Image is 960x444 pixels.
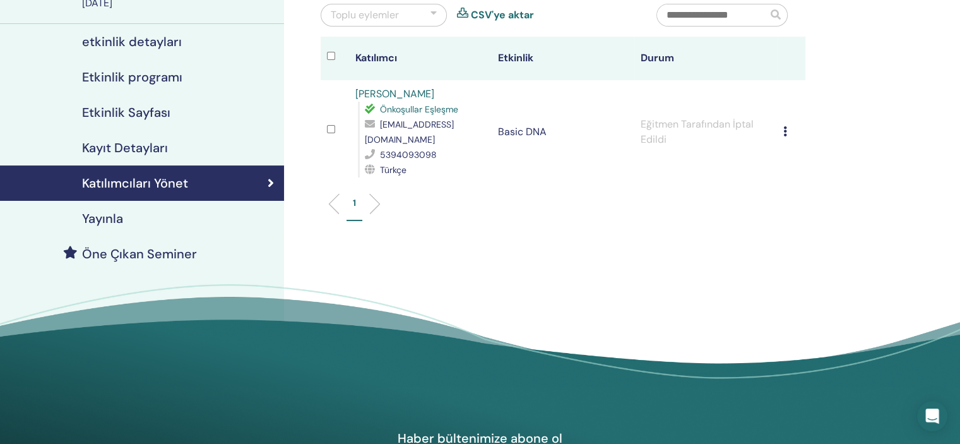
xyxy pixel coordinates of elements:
[82,211,123,226] h4: Yayınla
[365,119,454,145] span: [EMAIL_ADDRESS][DOMAIN_NAME]
[380,104,458,115] span: Önkoşullar Eşleşme
[82,105,170,120] h4: Etkinlik Sayfası
[82,176,188,191] h4: Katılımcıları Yönet
[82,34,182,49] h4: etkinlik detayları
[471,8,534,23] a: CSV'ye aktar
[492,80,634,184] td: Basic DNA
[82,140,168,155] h4: Kayıt Detayları
[355,87,434,100] a: [PERSON_NAME]
[380,149,437,160] span: 5394093098
[492,37,634,80] th: Etkinlik
[331,8,399,23] div: Toplu eylemler
[917,401,947,431] div: Open Intercom Messenger
[82,246,197,261] h4: Öne Çıkan Seminer
[349,37,492,80] th: Katılımcı
[353,196,356,210] p: 1
[634,37,777,80] th: Durum
[380,164,406,176] span: Türkçe
[82,69,182,85] h4: Etkinlik programı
